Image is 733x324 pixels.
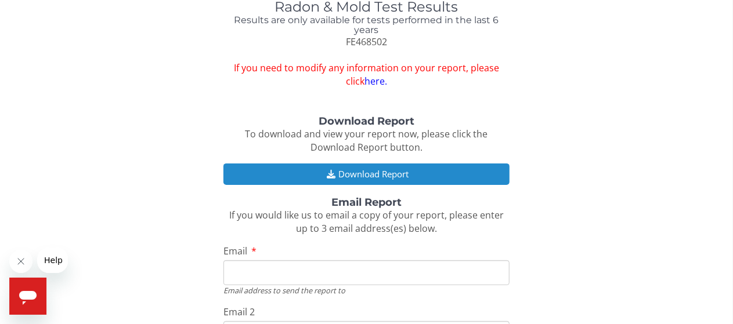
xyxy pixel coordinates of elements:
button: Download Report [223,163,510,185]
div: Email address to send the report to [223,285,510,296]
iframe: Close message [9,250,33,273]
a: here. [364,75,387,88]
span: FE468502 [346,35,387,48]
span: Email 2 [223,305,255,318]
span: To download and view your report now, please click the Download Report button. [245,128,488,154]
span: Email [223,245,247,257]
iframe: Button to launch messaging window [9,278,46,315]
strong: Download Report [319,115,414,128]
strong: Email Report [331,196,402,209]
span: If you need to modify any information on your report, please click [223,61,510,88]
iframe: Message from company [37,247,68,273]
h4: Results are only available for tests performed in the last 6 years [223,15,510,35]
span: If you would like us to email a copy of your report, please enter up to 3 email address(es) below. [229,209,504,235]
